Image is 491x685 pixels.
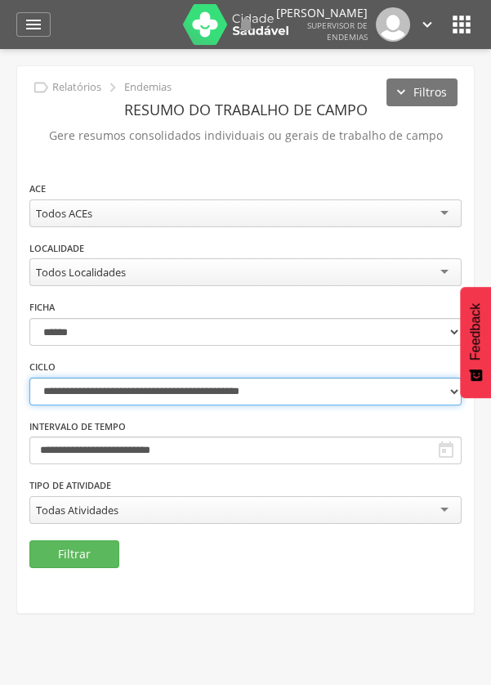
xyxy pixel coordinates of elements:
label: Tipo de Atividade [29,479,111,492]
p: Endemias [124,81,172,94]
i:  [418,16,436,34]
i:  [24,15,43,34]
i:  [449,11,475,38]
div: Todos ACEs [36,206,92,221]
i:  [236,15,256,34]
a:  [16,12,51,37]
label: ACE [29,182,46,195]
div: Todos Localidades [36,265,126,280]
div: Todas Atividades [36,503,118,517]
a:  [236,7,256,42]
button: Filtros [386,78,458,106]
a:  [418,7,436,42]
p: [PERSON_NAME] [276,7,368,19]
i:  [32,78,50,96]
p: Gere resumos consolidados individuais ou gerais de trabalho de campo [29,124,462,147]
button: Filtrar [29,540,119,568]
span: Supervisor de Endemias [307,20,368,43]
i:  [104,78,122,96]
i:  [436,441,456,460]
label: Ficha [29,301,55,314]
label: Localidade [29,242,84,255]
p: Relatórios [52,81,101,94]
header: Resumo do Trabalho de Campo [29,95,462,124]
span: Feedback [468,303,483,360]
label: Ciclo [29,360,56,374]
button: Feedback - Mostrar pesquisa [460,287,491,398]
label: Intervalo de Tempo [29,420,126,433]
